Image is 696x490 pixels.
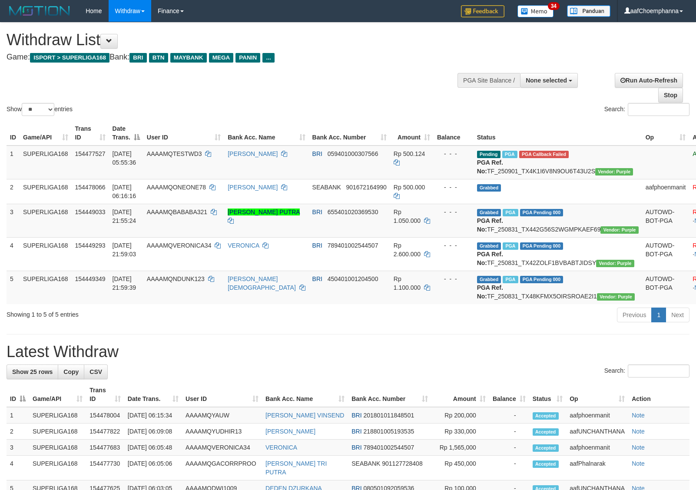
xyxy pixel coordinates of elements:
span: Vendor URL: https://trx4.1velocity.biz [597,293,635,301]
span: Rp 500.124 [394,150,425,157]
td: TF_250901_TX4K1I6V8N9OU6T43U2S [474,146,642,179]
span: BRI [312,275,322,282]
th: Status [474,121,642,146]
td: - [489,424,529,440]
td: TF_250831_TX48KFMX5OIRSROAE2I1 [474,271,642,304]
div: - - - [437,183,470,192]
a: Note [632,444,645,451]
a: Note [632,428,645,435]
span: MEGA [209,53,234,63]
img: Feedback.jpg [461,5,504,17]
span: BRI [312,150,322,157]
td: 5 [7,271,20,304]
span: Copy 059401000307566 to clipboard [328,150,378,157]
h1: Latest Withdraw [7,343,689,361]
span: Vendor URL: https://trx4.1velocity.biz [595,168,633,175]
div: - - - [437,208,470,216]
span: Copy 901127728408 to clipboard [382,460,422,467]
td: 1 [7,146,20,179]
select: Showentries [22,103,54,116]
span: [DATE] 05:55:36 [113,150,136,166]
td: aafphoenmanit [566,407,628,424]
td: - [489,407,529,424]
td: SUPERLIGA168 [29,424,86,440]
span: [DATE] 21:59:39 [113,275,136,291]
td: 3 [7,440,29,456]
a: Previous [617,308,652,322]
td: SUPERLIGA168 [20,271,72,304]
a: [PERSON_NAME] TRI PUTRA [265,460,327,476]
th: Op: activate to sort column ascending [566,382,628,407]
span: [DATE] 21:59:03 [113,242,136,258]
th: Game/API: activate to sort column ascending [29,382,86,407]
td: 4 [7,237,20,271]
span: BTN [149,53,168,63]
span: ISPORT > SUPERLIGA168 [30,53,109,63]
th: Amount: activate to sort column ascending [390,121,434,146]
td: aafPhalnarak [566,456,628,480]
a: [PERSON_NAME] PUTRA [228,209,300,215]
td: SUPERLIGA168 [29,456,86,480]
td: aafphoenmanit [642,179,689,204]
button: None selected [520,73,578,88]
th: Game/API: activate to sort column ascending [20,121,72,146]
span: Copy 789401002544507 to clipboard [328,242,378,249]
td: AUTOWD-BOT-PGA [642,237,689,271]
span: BRI [351,444,361,451]
th: Bank Acc. Name: activate to sort column ascending [224,121,308,146]
td: Rp 450,000 [431,456,489,480]
span: Marked by aafmaleo [502,151,517,158]
a: [PERSON_NAME] VINSEND [265,412,344,419]
span: Grabbed [477,184,501,192]
span: SEABANK [351,460,380,467]
span: Copy 450401001204500 to clipboard [328,275,378,282]
span: [DATE] 06:16:16 [113,184,136,199]
th: Date Trans.: activate to sort column descending [109,121,143,146]
span: 34 [548,2,560,10]
b: PGA Ref. No: [477,251,503,266]
a: [PERSON_NAME] [228,184,278,191]
input: Search: [628,103,689,116]
th: Bank Acc. Name: activate to sort column ascending [262,382,348,407]
th: Bank Acc. Number: activate to sort column ascending [309,121,390,146]
label: Search: [604,364,689,377]
td: TF_250831_TX442G56S2WGMPKAEF69 [474,204,642,237]
td: AAAAMQYUDHIR13 [182,424,262,440]
span: None selected [526,77,567,84]
td: [DATE] 06:09:08 [124,424,182,440]
td: 3 [7,204,20,237]
span: Marked by aafheankoy [503,276,518,283]
td: Rp 200,000 [431,407,489,424]
div: PGA Site Balance / [457,73,520,88]
img: MOTION_logo.png [7,4,73,17]
span: BRI [351,428,361,435]
span: AAAAMQTESTWD3 [147,150,202,157]
a: Show 25 rows [7,364,58,379]
b: PGA Ref. No: [477,217,503,233]
a: [PERSON_NAME][DEMOGRAPHIC_DATA] [228,275,296,291]
td: 154477683 [86,440,124,456]
span: BRI [351,412,361,419]
td: AUTOWD-BOT-PGA [642,271,689,304]
span: CSV [89,368,102,375]
th: ID: activate to sort column descending [7,382,29,407]
span: PGA Pending [520,276,563,283]
a: [PERSON_NAME] [265,428,315,435]
span: AAAAMQBABABA321 [147,209,207,215]
td: - [489,456,529,480]
th: Status: activate to sort column ascending [529,382,567,407]
span: 154477527 [75,150,106,157]
span: Accepted [533,428,559,436]
a: Note [632,460,645,467]
td: 1 [7,407,29,424]
th: Balance: activate to sort column ascending [489,382,529,407]
td: 154477730 [86,456,124,480]
td: 2 [7,424,29,440]
a: Stop [658,88,683,103]
a: VERONICA [228,242,259,249]
span: Copy 789401002544507 to clipboard [363,444,414,451]
th: Op: activate to sort column ascending [642,121,689,146]
span: SEABANK [312,184,341,191]
a: Run Auto-Refresh [615,73,683,88]
a: 1 [651,308,666,322]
